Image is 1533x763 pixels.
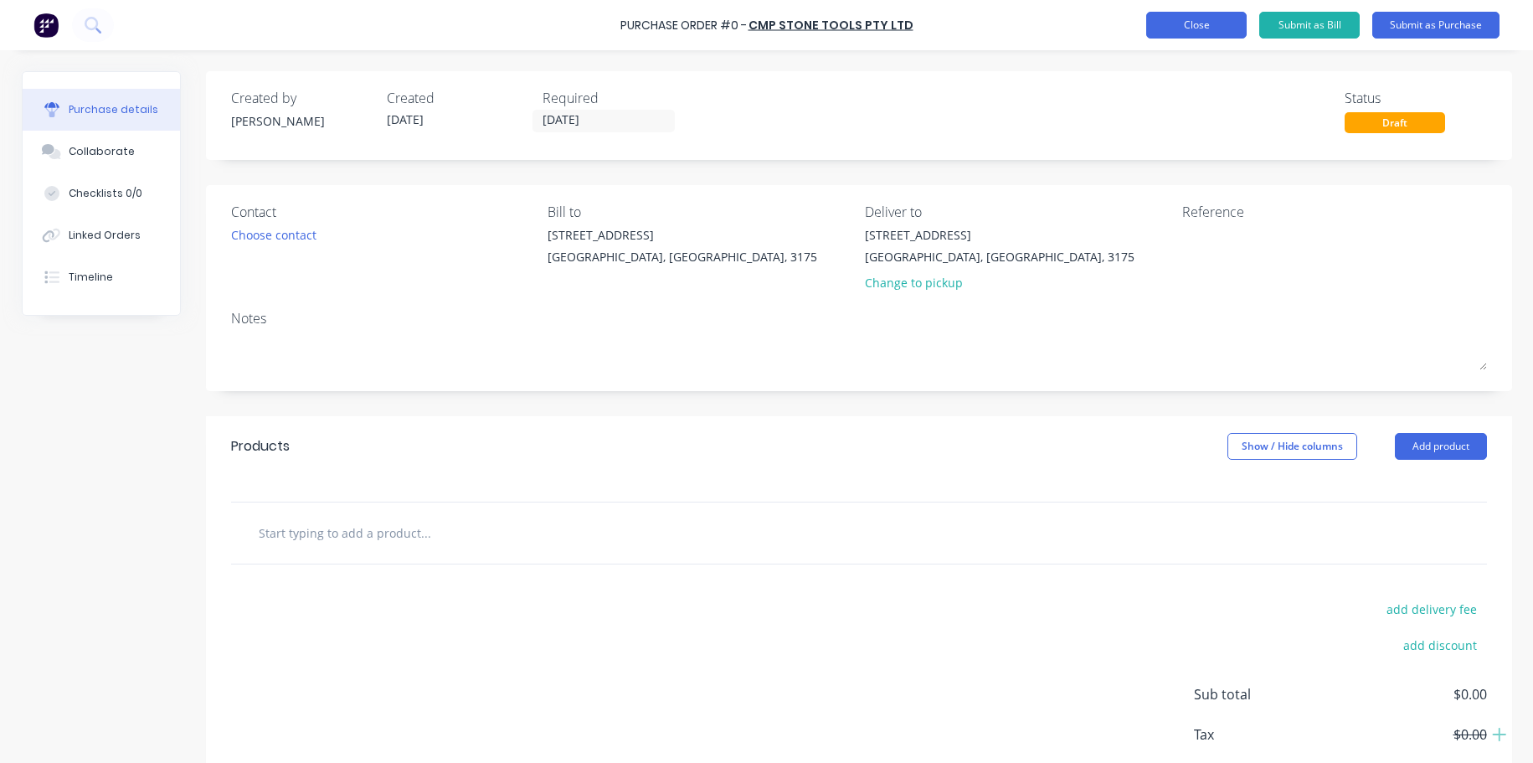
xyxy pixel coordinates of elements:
div: Created by [231,88,373,108]
div: Purchase Order #0 - [620,17,747,34]
button: add discount [1394,634,1487,656]
div: Draft [1345,112,1445,133]
a: CMP Stone Tools Pty Ltd [748,17,913,34]
div: Timeline [69,270,113,285]
button: Close [1146,12,1247,39]
span: Tax [1194,724,1320,745]
button: Show / Hide columns [1227,433,1357,460]
div: [GEOGRAPHIC_DATA], [GEOGRAPHIC_DATA], 3175 [548,248,817,266]
img: Factory [33,13,59,38]
div: Collaborate [69,144,135,159]
button: Collaborate [23,131,180,173]
div: Products [231,436,290,456]
div: Required [543,88,685,108]
button: Add product [1395,433,1487,460]
span: $0.00 [1320,724,1487,745]
div: Reference [1182,202,1487,222]
div: [PERSON_NAME] [231,112,373,130]
div: Notes [231,308,1487,328]
div: Choose contact [231,226,316,244]
div: Deliver to [865,202,1170,222]
span: $0.00 [1320,684,1487,704]
input: Start typing to add a product... [258,516,593,549]
button: Linked Orders [23,214,180,256]
div: Checklists 0/0 [69,186,142,201]
button: Timeline [23,256,180,298]
button: add delivery fee [1377,598,1487,620]
div: Linked Orders [69,228,141,243]
div: Change to pickup [865,274,1134,291]
div: Created [387,88,529,108]
div: Contact [231,202,536,222]
div: [GEOGRAPHIC_DATA], [GEOGRAPHIC_DATA], 3175 [865,248,1134,266]
div: Status [1345,88,1487,108]
button: Purchase details [23,89,180,131]
div: [STREET_ADDRESS] [865,226,1134,244]
div: Bill to [548,202,852,222]
button: Submit as Purchase [1372,12,1500,39]
div: Purchase details [69,102,158,117]
button: Submit as Bill [1259,12,1360,39]
button: Checklists 0/0 [23,173,180,214]
div: [STREET_ADDRESS] [548,226,817,244]
span: Sub total [1194,684,1320,704]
